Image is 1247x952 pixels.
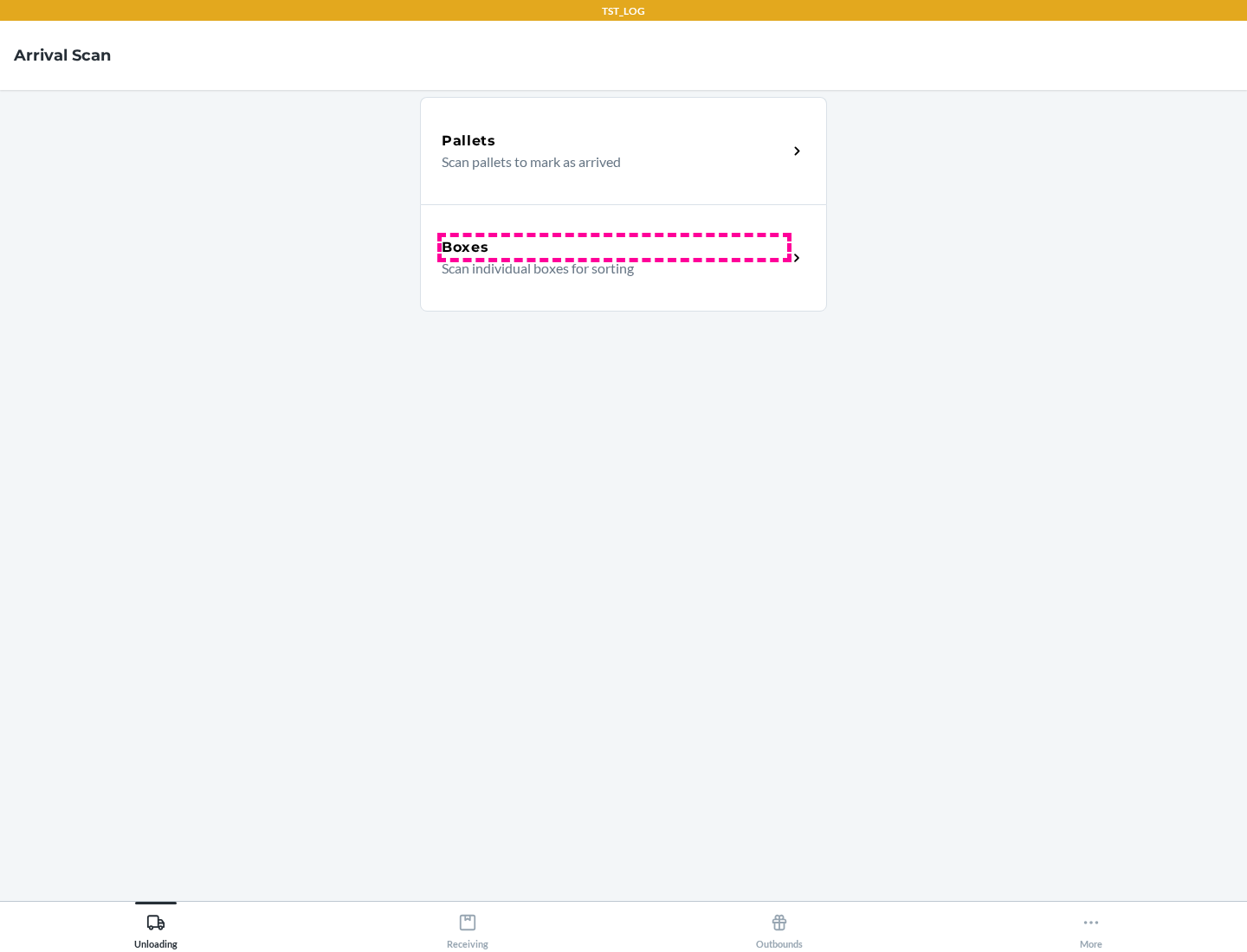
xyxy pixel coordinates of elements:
[14,44,111,67] h4: Arrival Scan
[420,97,827,204] a: PalletsScan pallets to mark as arrived
[756,906,803,949] div: Outbounds
[442,131,496,151] h5: Pallets
[935,902,1247,949] button: More
[1080,906,1102,949] div: More
[420,204,827,312] a: BoxesScan individual boxes for sorting
[442,151,773,172] p: Scan pallets to mark as arrived
[312,902,623,949] button: Receiving
[442,237,489,258] h5: Boxes
[442,258,773,279] p: Scan individual boxes for sorting
[623,902,935,949] button: Outbounds
[602,3,645,19] p: TST_LOG
[447,906,488,949] div: Receiving
[134,906,178,949] div: Unloading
